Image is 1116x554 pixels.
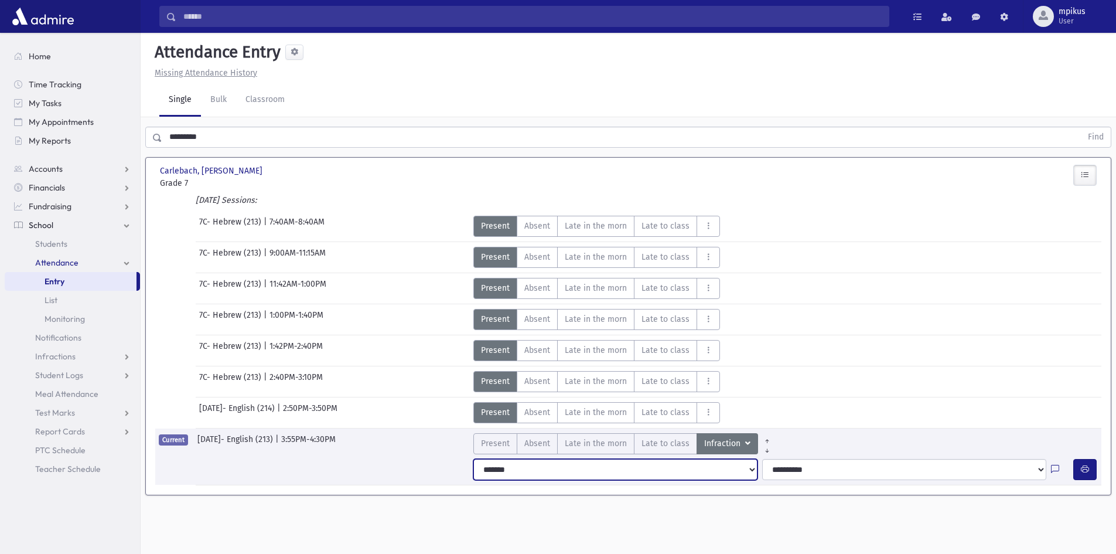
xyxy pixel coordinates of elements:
button: Find [1081,127,1111,147]
div: AttTypes [473,433,776,454]
span: | [264,309,269,330]
u: Missing Attendance History [155,68,257,78]
span: Late in the morn [565,251,627,263]
div: AttTypes [473,216,720,237]
span: Fundraising [29,201,71,212]
span: Late to class [641,344,690,356]
span: My Appointments [29,117,94,127]
a: Student Logs [5,366,140,385]
span: 7C- Hebrew (213) [199,247,264,268]
a: Time Tracking [5,75,140,94]
span: 7C- Hebrew (213) [199,278,264,299]
span: Attendance [35,257,79,268]
span: | [277,402,283,423]
a: Meal Attendance [5,385,140,403]
a: List [5,291,140,310]
span: Present [481,344,510,356]
span: Late in the morn [565,313,627,325]
span: Infractions [35,351,76,362]
span: Late to class [641,375,690,388]
span: Late to class [641,220,690,232]
span: Late in the morn [565,375,627,388]
div: AttTypes [473,278,720,299]
span: Entry [45,276,64,287]
span: Late in the morn [565,282,627,294]
a: Students [5,234,140,253]
span: Late to class [641,437,690,450]
a: Home [5,47,140,66]
span: Absent [524,282,550,294]
a: Classroom [236,84,294,117]
span: 7C- Hebrew (213) [199,340,264,361]
a: Bulk [201,84,236,117]
a: Attendance [5,253,140,272]
span: Absent [524,344,550,356]
div: AttTypes [473,340,720,361]
span: Absent [524,220,550,232]
a: PTC Schedule [5,441,140,460]
a: All Prior [758,433,776,443]
a: Test Marks [5,403,140,422]
span: Late in the morn [565,437,627,450]
span: 1:42PM-2:40PM [269,340,323,361]
span: 2:50PM-3:50PM [283,402,337,423]
span: 7:40AM-8:40AM [269,216,325,237]
a: My Tasks [5,94,140,113]
span: 11:42AM-1:00PM [269,278,326,299]
a: Entry [5,272,136,291]
i: [DATE] Sessions: [196,195,257,205]
span: | [264,216,269,237]
span: My Tasks [29,98,62,108]
span: Home [29,51,51,62]
a: My Appointments [5,113,140,131]
span: [DATE]- English (214) [199,402,277,423]
a: Single [159,84,201,117]
a: School [5,216,140,234]
span: Students [35,239,67,249]
a: Monitoring [5,310,140,328]
span: | [264,247,269,268]
a: All Later [758,443,776,452]
span: Absent [524,437,550,450]
span: User [1059,16,1086,26]
span: Present [481,251,510,263]
span: [DATE]- English (213) [197,433,275,454]
span: Late in the morn [565,344,627,356]
span: Absent [524,406,550,419]
a: Infractions [5,347,140,366]
span: Monitoring [45,314,85,324]
span: Test Marks [35,407,75,418]
span: | [264,371,269,392]
span: Absent [524,313,550,325]
span: Grade 7 [160,177,306,189]
a: Financials [5,178,140,197]
span: School [29,220,53,230]
span: My Reports [29,135,71,146]
a: Notifications [5,328,140,347]
span: Financials [29,182,65,193]
span: Teacher Schedule [35,464,101,474]
div: AttTypes [473,247,720,268]
a: Missing Attendance History [150,68,257,78]
span: PTC Schedule [35,445,86,456]
button: Infraction [697,433,758,454]
span: Time Tracking [29,79,81,90]
span: | [264,340,269,361]
span: Accounts [29,164,63,174]
span: Meal Attendance [35,389,98,399]
span: 2:40PM-3:10PM [269,371,323,392]
span: | [264,278,269,299]
input: Search [176,6,889,27]
span: Late to class [641,251,690,263]
div: AttTypes [473,371,720,392]
span: mpikus [1059,7,1086,16]
span: 9:00AM-11:15AM [269,247,326,268]
span: Student Logs [35,370,83,380]
h5: Attendance Entry [150,42,281,62]
span: | [275,433,281,454]
a: Fundraising [5,197,140,216]
span: Absent [524,251,550,263]
span: Late to class [641,406,690,419]
span: Late to class [641,313,690,325]
span: 7C- Hebrew (213) [199,371,264,392]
